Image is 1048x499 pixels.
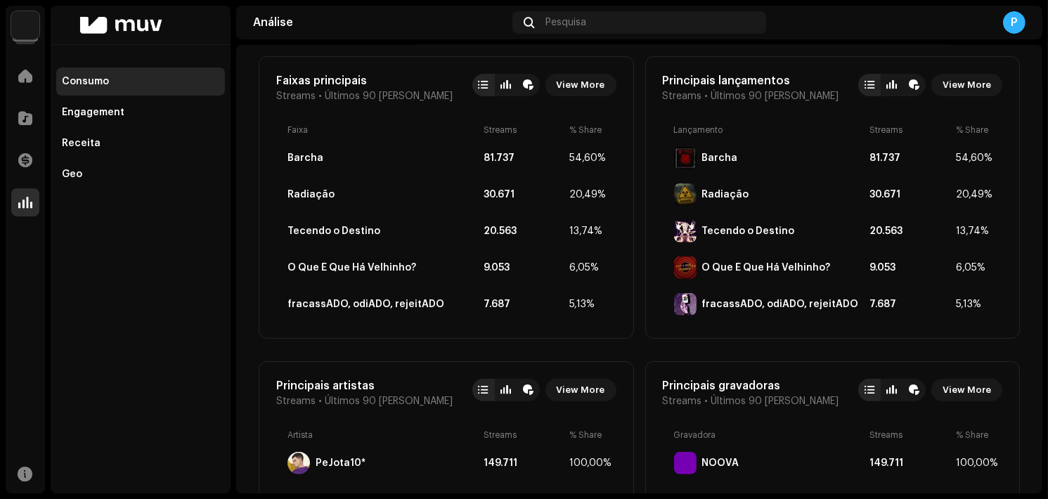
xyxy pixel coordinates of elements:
[869,262,950,273] div: 9.053
[484,262,564,273] div: 9.053
[956,299,991,310] div: 5,13%
[484,299,564,310] div: 7.687
[276,91,316,102] span: Streams
[943,376,991,404] span: View More
[287,452,310,474] img: F42E65FF-71B4-45AD-9A16-5951CF3178D9
[316,458,365,469] div: PeJota10*
[674,293,697,316] img: D1B0594E-5B89-4E4A-B30E-8ED413D41A1C
[62,169,82,180] div: Geo
[287,299,444,310] div: fracassADO, odiADO, rejeitADO
[705,91,709,102] span: •
[545,379,616,401] button: View More
[484,429,564,441] div: Streams
[276,74,453,88] div: Faixas principais
[869,189,950,200] div: 30.671
[62,138,101,149] div: Receita
[702,262,831,273] div: O Que É Que Há Velhinho?
[705,396,709,407] span: •
[545,74,616,96] button: View More
[956,226,991,237] div: 13,74%
[674,124,865,136] div: Lançamento
[702,153,738,164] div: Barcha
[943,71,991,99] span: View More
[570,262,605,273] div: 6,05%
[956,458,991,469] div: 100,00%
[484,458,564,469] div: 149.711
[711,91,839,102] span: Últimos 90 [PERSON_NAME]
[56,98,225,127] re-m-nav-item: Engagement
[956,429,991,441] div: % Share
[570,226,605,237] div: 13,74%
[570,458,605,469] div: 100,00%
[663,91,702,102] span: Streams
[869,226,950,237] div: 20.563
[287,226,380,237] div: Tecendo o Destino
[287,189,335,200] div: Radiação
[570,299,605,310] div: 5,13%
[56,129,225,157] re-m-nav-item: Receita
[702,458,739,469] div: NOOVA
[570,189,605,200] div: 20,49%
[711,396,839,407] span: Últimos 90 [PERSON_NAME]
[56,67,225,96] re-m-nav-item: Consumo
[869,153,950,164] div: 81.737
[287,429,478,441] div: Artista
[702,226,795,237] div: Tecendo o Destino
[869,299,950,310] div: 7.687
[956,124,991,136] div: % Share
[484,124,564,136] div: Streams
[484,226,564,237] div: 20.563
[956,153,991,164] div: 54,60%
[702,299,859,310] div: fracassADO, odiADO, rejeitADO
[674,220,697,242] img: 8A863771-D9EB-4AA5-B361-07BB73703A37
[570,124,605,136] div: % Share
[663,396,702,407] span: Streams
[956,262,991,273] div: 6,05%
[674,257,697,279] img: F8341FDC-D08C-4CFF-BFFF-C5CF2BAB2427
[325,91,453,102] span: Últimos 90 [PERSON_NAME]
[56,160,225,188] re-m-nav-item: Geo
[702,189,749,200] div: Radiação
[869,124,950,136] div: Streams
[663,74,839,88] div: Principais lançamentos
[484,153,564,164] div: 81.737
[287,153,323,164] div: Barcha
[276,379,453,393] div: Principais artistas
[931,379,1002,401] button: View More
[253,17,507,28] div: Análise
[570,153,605,164] div: 54,60%
[869,458,950,469] div: 149.711
[62,76,109,87] div: Consumo
[276,396,316,407] span: Streams
[287,262,416,273] div: O Que É Que Há Velhinho?
[931,74,1002,96] button: View More
[557,376,605,404] span: View More
[1003,11,1026,34] div: P
[557,71,605,99] span: View More
[318,396,322,407] span: •
[484,189,564,200] div: 30.671
[62,107,124,118] div: Engagement
[318,91,322,102] span: •
[287,124,478,136] div: Faixa
[674,429,865,441] div: Gravadora
[325,396,453,407] span: Últimos 90 [PERSON_NAME]
[674,183,697,206] img: D50A9D5F-7E01-4E0C-9FCA-22A55F6975EC
[956,189,991,200] div: 20,49%
[570,429,605,441] div: % Share
[663,379,839,393] div: Principais gravadoras
[869,429,950,441] div: Streams
[11,11,39,39] img: 56eeb297-7269-4a48-bf6b-d4ffa91748c0
[674,147,697,169] img: 4B9BE0AC-52AB-48CC-83EA-E0A95285D15B
[545,17,586,28] span: Pesquisa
